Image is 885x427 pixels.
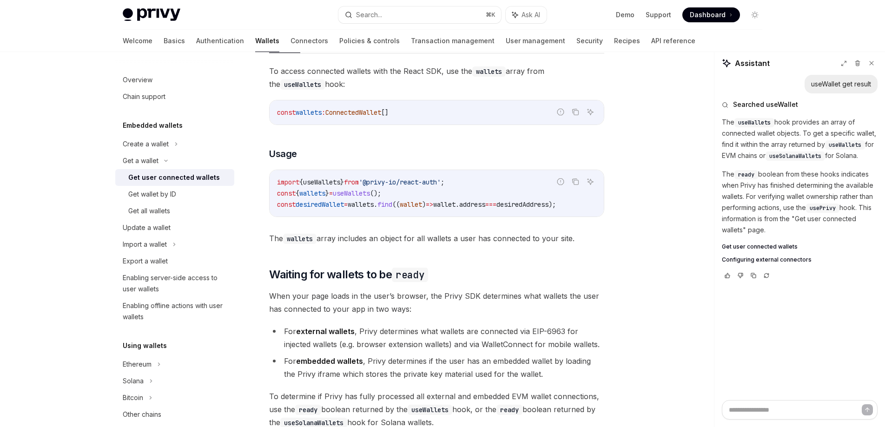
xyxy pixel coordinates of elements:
[722,243,798,250] span: Get user connected wallets
[296,327,355,336] strong: external wallets
[614,30,640,52] a: Recipes
[115,219,234,236] a: Update a wallet
[115,72,234,88] a: Overview
[115,269,234,297] a: Enabling server-side access to user wallets
[296,356,363,366] strong: embedded wallets
[338,7,501,23] button: Search...⌘K
[348,200,374,209] span: wallets
[722,256,812,263] span: Configuring external connectors
[829,141,861,149] span: useWallets
[196,30,244,52] a: Authentication
[123,272,229,295] div: Enabling server-side access to user wallets
[486,11,495,19] span: ⌘ K
[123,155,159,166] div: Get a wallet
[123,222,171,233] div: Update a wallet
[128,205,170,217] div: Get all wallets
[733,100,798,109] span: Searched useWallet
[269,355,604,381] li: For , Privy determines if the user has an embedded wallet by loading the Privy iframe which store...
[400,200,422,209] span: wallet
[555,106,567,118] button: Report incorrect code
[472,66,506,77] code: wallets
[283,234,317,244] code: wallets
[115,203,234,219] a: Get all wallets
[548,200,556,209] span: );
[370,189,381,197] span: ();
[569,106,581,118] button: Copy the contents from the code block
[291,30,328,52] a: Connectors
[722,256,878,263] a: Configuring external connectors
[123,30,152,52] a: Welcome
[506,30,565,52] a: User management
[269,267,428,282] span: Waiting for wallets to be
[651,30,695,52] a: API reference
[576,30,603,52] a: Security
[555,176,567,188] button: Report incorrect code
[569,176,581,188] button: Copy the contents from the code block
[735,58,770,69] span: Assistant
[584,176,596,188] button: Ask AI
[128,189,176,200] div: Get wallet by ID
[738,119,771,126] span: useWallets
[747,7,762,22] button: Toggle dark mode
[408,405,452,415] code: useWallets
[123,359,152,370] div: Ethereum
[269,232,604,245] span: The array includes an object for all wallets a user has connected to your site.
[329,189,333,197] span: =
[339,30,400,52] a: Policies & controls
[123,409,161,420] div: Other chains
[456,200,459,209] span: .
[123,91,165,102] div: Chain support
[280,79,325,90] code: useWallets
[269,147,297,160] span: Usage
[433,200,456,209] span: wallet
[616,10,634,20] a: Demo
[374,200,377,209] span: .
[299,189,325,197] span: wallets
[377,200,392,209] span: find
[356,9,382,20] div: Search...
[690,10,726,20] span: Dashboard
[123,239,167,250] div: Import a wallet
[277,200,296,209] span: const
[722,117,878,161] p: The hook provides an array of connected wallet objects. To get a specific wallet, find it within ...
[123,300,229,322] div: Enabling offline actions with user wallets
[441,178,444,186] span: ;
[862,404,873,415] button: Send message
[769,152,821,160] span: useSolanaWallets
[123,74,152,85] div: Overview
[128,172,220,183] div: Get user connected wallets
[325,108,381,117] span: ConnectedWallet
[277,189,296,197] span: const
[340,178,344,186] span: }
[646,10,671,20] a: Support
[322,108,325,117] span: :
[123,375,144,387] div: Solana
[296,189,299,197] span: {
[296,200,344,209] span: desiredWallet
[584,106,596,118] button: Ask AI
[295,405,321,415] code: ready
[277,108,296,117] span: const
[123,256,168,267] div: Export a wallet
[344,200,348,209] span: =
[299,178,303,186] span: {
[722,169,878,236] p: The boolean from these hooks indicates when Privy has finished determining the available wallets....
[269,289,604,315] span: When your page loads in the user’s browser, the Privy SDK determines what wallets the user has co...
[459,200,485,209] span: address
[359,178,441,186] span: '@privy-io/react-auth'
[123,392,143,403] div: Bitcoin
[255,30,279,52] a: Wallets
[115,88,234,105] a: Chain support
[496,200,548,209] span: desiredAddress
[426,200,433,209] span: =>
[344,178,359,186] span: from
[333,189,370,197] span: useWallets
[123,340,167,351] h5: Using wallets
[164,30,185,52] a: Basics
[115,253,234,269] a: Export a wallet
[303,178,340,186] span: useWallets
[722,100,878,109] button: Searched useWallet
[123,120,183,131] h5: Embedded wallets
[411,30,495,52] a: Transaction management
[682,7,740,22] a: Dashboard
